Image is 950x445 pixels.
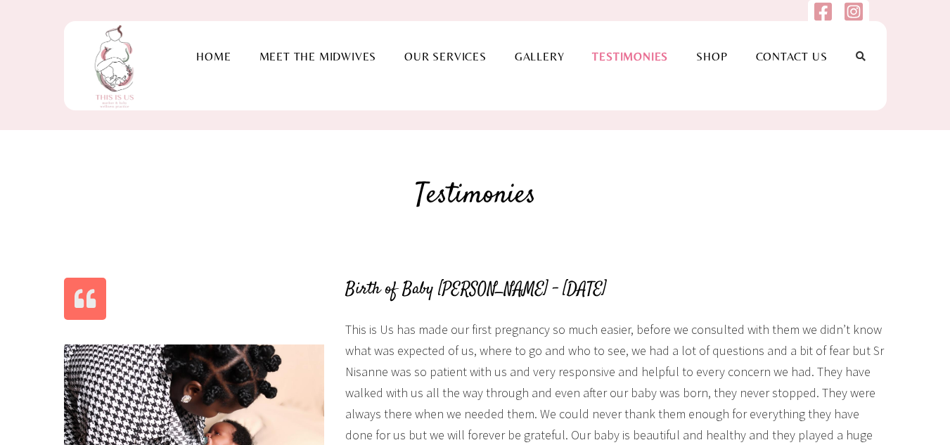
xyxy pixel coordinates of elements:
[85,21,148,110] img: This is us practice
[390,50,501,63] a: Our Services
[742,50,842,63] a: Contact Us
[245,50,391,63] a: Meet the Midwives
[845,9,862,25] a: Follow us on Instagram
[578,50,682,63] a: Testimonies
[814,1,832,22] img: facebook-square.svg
[64,176,887,217] h2: Testimonies
[182,50,245,63] a: Home
[845,1,862,22] img: instagram-square.svg
[345,278,887,302] h4: Birth of Baby [PERSON_NAME] – [DATE]
[682,50,741,63] a: Shop
[501,50,579,63] a: Gallery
